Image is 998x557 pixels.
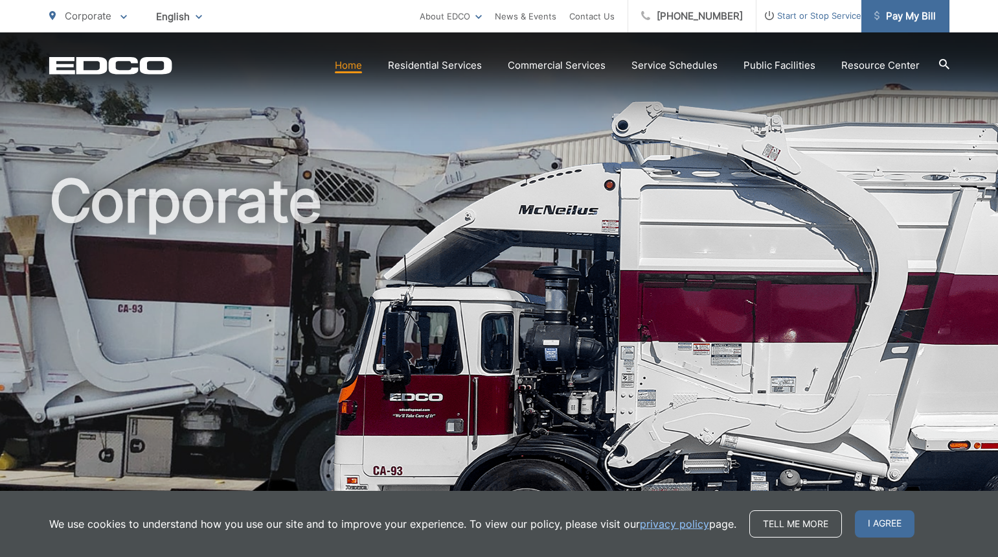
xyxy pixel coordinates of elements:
p: We use cookies to understand how you use our site and to improve your experience. To view our pol... [49,516,736,532]
a: Resource Center [841,58,920,73]
span: English [146,5,212,28]
a: Contact Us [569,8,615,24]
span: I agree [855,510,914,538]
a: Tell me more [749,510,842,538]
a: News & Events [495,8,556,24]
a: Service Schedules [631,58,718,73]
a: Home [335,58,362,73]
a: privacy policy [640,516,709,532]
span: Corporate [65,10,111,22]
a: EDCD logo. Return to the homepage. [49,56,172,75]
a: Commercial Services [508,58,606,73]
a: Residential Services [388,58,482,73]
a: Public Facilities [743,58,815,73]
span: Pay My Bill [874,8,936,24]
a: About EDCO [420,8,482,24]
